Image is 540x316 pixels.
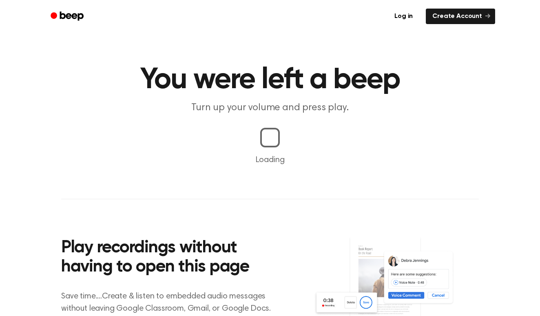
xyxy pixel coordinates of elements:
h1: You were left a beep [61,65,479,95]
p: Turn up your volume and press play. [113,101,427,115]
a: Log in [386,7,421,26]
p: Loading [10,154,530,166]
p: Save time....Create & listen to embedded audio messages without leaving Google Classroom, Gmail, ... [61,290,281,315]
a: Beep [45,9,91,24]
h2: Play recordings without having to open this page [61,238,281,277]
a: Create Account [426,9,495,24]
